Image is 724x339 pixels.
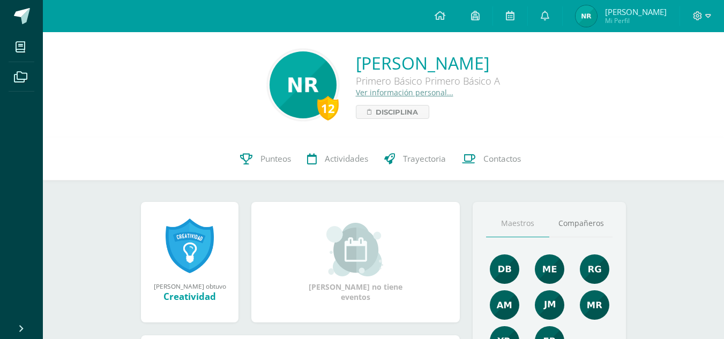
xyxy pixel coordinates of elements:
img: de7dd2f323d4d3ceecd6bfa9930379e0.png [580,290,609,320]
img: event_small.png [326,223,385,276]
div: [PERSON_NAME] obtuvo [152,282,228,290]
img: c8ce501b50aba4663d5e9c1ec6345694.png [580,254,609,284]
a: Ver información personal... [356,87,453,97]
img: b719c5f21e9809c7f41468948e793911.png [270,51,337,118]
img: 1627d95f32ca30408c832183417cdb7e.png [576,5,597,27]
span: Contactos [483,153,521,164]
span: Disciplina [376,106,418,118]
img: 92e8b7530cfa383477e969a429d96048.png [490,254,519,284]
div: Creatividad [152,290,228,303]
a: Trayectoria [376,138,454,180]
a: Compañeros [549,210,613,237]
img: b7c5ef9c2366ee6e8e33a2b1ce8f818e.png [490,290,519,320]
a: [PERSON_NAME] [356,51,500,74]
a: Contactos [454,138,529,180]
div: [PERSON_NAME] no tiene eventos [302,223,409,302]
a: Actividades [299,138,376,180]
span: Actividades [325,153,368,164]
span: Punteos [260,153,291,164]
img: 65453557fab290cae8854fbf14c7a1d7.png [535,254,564,284]
span: Trayectoria [403,153,446,164]
span: [PERSON_NAME] [605,6,667,17]
div: Primero Básico Primero Básico A [356,74,500,87]
img: d63573055912b670afbd603c8ed2a4ef.png [535,290,564,320]
span: Mi Perfil [605,16,667,25]
a: Maestros [486,210,549,237]
a: Punteos [232,138,299,180]
div: 12 [317,96,339,120]
a: Disciplina [356,105,429,119]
